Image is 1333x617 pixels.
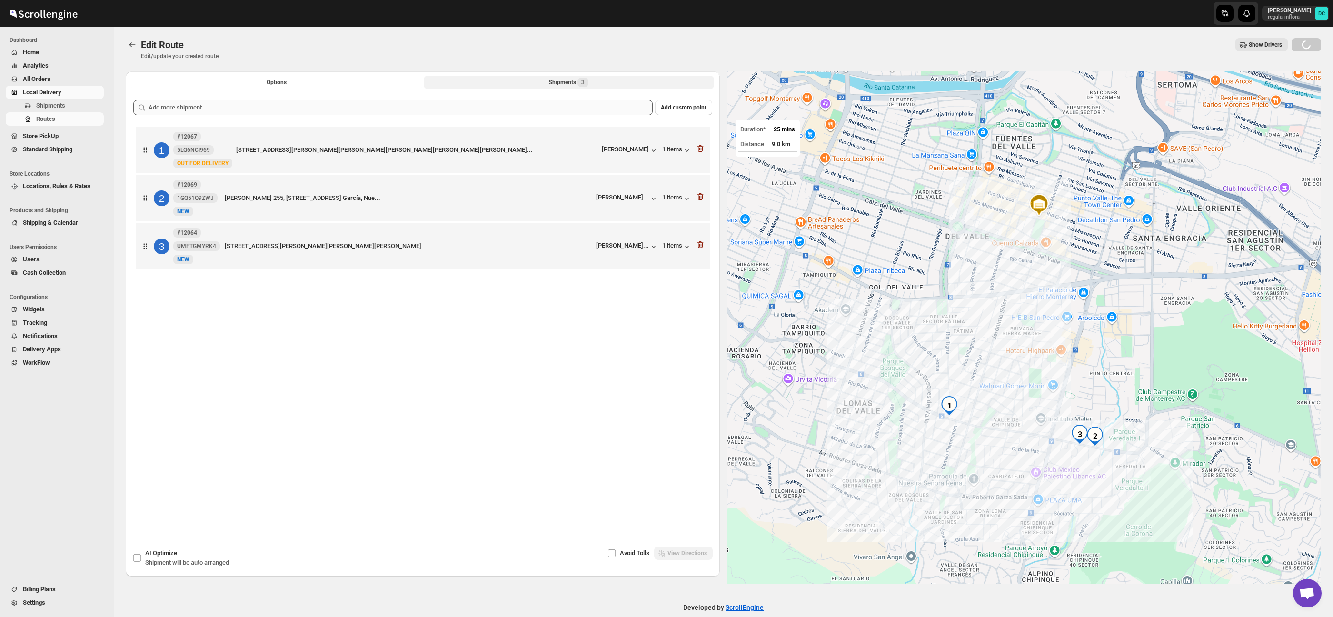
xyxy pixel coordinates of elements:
[23,319,47,326] span: Tracking
[177,160,229,167] span: OUT FOR DELIVERY
[6,46,104,59] button: Home
[136,223,710,269] div: 3#12064UMFTGMYRK4NewNEW[STREET_ADDRESS][PERSON_NAME][PERSON_NAME][PERSON_NAME][PERSON_NAME]...1 i...
[6,253,104,266] button: Users
[145,549,177,557] span: AI Optimize
[10,36,108,44] span: Dashboard
[23,359,50,366] span: WorkFlow
[596,194,649,201] div: [PERSON_NAME]...
[1235,38,1288,51] button: Show Drivers
[6,216,104,229] button: Shipping & Calendar
[6,343,104,356] button: Delivery Apps
[23,146,72,153] span: Standard Shipping
[154,142,169,158] div: 1
[141,52,219,60] p: Edit/update your created route
[1249,41,1282,49] span: Show Drivers
[225,241,592,251] div: [STREET_ADDRESS][PERSON_NAME][PERSON_NAME][PERSON_NAME]
[1268,7,1311,14] p: [PERSON_NAME]
[683,603,764,612] p: Developed by
[772,140,790,148] span: 9.0 km
[177,181,197,188] b: #12069
[177,146,210,154] span: 5LQ6NCI969
[131,76,422,89] button: All Route Options
[145,559,229,566] span: Shipment will be auto arranged
[662,194,692,203] button: 1 items
[10,243,108,251] span: Users Permissions
[136,127,710,173] div: 1#120675LQ6NCI969NewOUT FOR DELIVERY[STREET_ADDRESS][PERSON_NAME][PERSON_NAME][PERSON_NAME][PERSO...
[23,306,45,313] span: Widgets
[1318,10,1325,17] text: DC
[23,599,45,606] span: Settings
[236,145,598,155] div: [STREET_ADDRESS][PERSON_NAME][PERSON_NAME][PERSON_NAME][PERSON_NAME][PERSON_NAME]...
[23,132,59,139] span: Store PickUp
[6,179,104,193] button: Locations, Rules & Rates
[662,146,692,155] button: 1 items
[36,115,55,122] span: Routes
[6,59,104,72] button: Analytics
[740,140,764,148] span: Distance
[1315,7,1328,20] span: DAVID CORONADO
[126,38,139,51] button: Routes
[177,229,197,236] b: #12064
[1070,425,1089,444] div: 3
[23,219,78,226] span: Shipping & Calendar
[154,190,169,206] div: 2
[10,207,108,214] span: Products and Shipping
[1268,14,1311,20] p: regala-inflora
[177,133,197,140] b: #12067
[23,586,56,593] span: Billing Plans
[6,356,104,369] button: WorkFlow
[149,100,653,115] input: Add more shipment
[23,89,61,96] span: Local Delivery
[23,75,50,82] span: All Orders
[23,62,49,69] span: Analytics
[177,194,214,202] span: 1GQ51Q9ZWJ
[225,193,592,203] div: [PERSON_NAME] 255, [STREET_ADDRESS] García, Nue...
[6,266,104,279] button: Cash Collection
[602,146,658,155] button: [PERSON_NAME]
[23,182,90,189] span: Locations, Rules & Rates
[177,256,189,263] span: NEW
[581,79,585,86] span: 3
[740,126,766,133] span: Duration*
[23,269,66,276] span: Cash Collection
[6,99,104,112] button: Shipments
[177,242,216,250] span: UMFTGMYRK4
[126,92,720,487] div: Selected Shipments
[10,293,108,301] span: Configurations
[23,49,39,56] span: Home
[661,104,706,111] span: Add custom point
[655,100,712,115] button: Add custom point
[1262,6,1329,21] button: User menu
[549,78,588,87] div: Shipments
[23,346,61,353] span: Delivery Apps
[6,112,104,126] button: Routes
[10,170,108,178] span: Store Locations
[177,208,189,215] span: NEW
[141,39,184,50] span: Edit Route
[6,303,104,316] button: Widgets
[6,596,104,609] button: Settings
[596,242,649,249] div: [PERSON_NAME]...
[1085,427,1104,446] div: 2
[6,316,104,329] button: Tracking
[6,583,104,596] button: Billing Plans
[8,1,79,25] img: ScrollEngine
[6,329,104,343] button: Notifications
[6,72,104,86] button: All Orders
[424,76,714,89] button: Selected Shipments
[596,242,658,251] button: [PERSON_NAME]...
[726,604,764,611] a: ScrollEngine
[23,332,58,339] span: Notifications
[1293,579,1322,607] div: Open chat
[154,239,169,254] div: 3
[36,102,65,109] span: Shipments
[620,549,649,557] span: Avoid Tolls
[662,242,692,251] button: 1 items
[596,194,658,203] button: [PERSON_NAME]...
[267,79,287,86] span: Options
[774,126,795,133] span: 25 mins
